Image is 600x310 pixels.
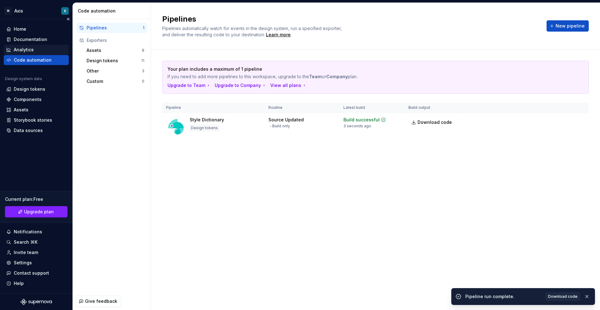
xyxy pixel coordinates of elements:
a: Code automation [4,55,69,65]
div: Code automation [78,8,148,14]
span: New pipeline [556,23,585,29]
div: Style Dictionary [190,117,224,123]
div: Home [14,26,26,32]
button: Help [4,278,69,288]
div: Components [14,96,42,103]
div: Exporters [87,37,144,43]
strong: Team [309,74,322,79]
button: View all plans [270,82,307,89]
div: 1 [143,25,144,30]
button: Assets8 [84,45,147,55]
a: Data sources [4,125,69,135]
div: Pipelines [87,25,143,31]
a: Documentation [4,34,69,44]
div: Design tokens [190,125,219,131]
div: Assets [87,47,142,53]
a: Upgrade plan [5,206,67,217]
svg: Supernova Logo [21,299,52,305]
button: Upgrade to Company [215,82,267,89]
div: 3 seconds ago [343,124,371,129]
div: Build successful [343,117,380,123]
th: Pipeline [162,103,265,113]
div: K [64,8,66,13]
div: Invite team [14,249,38,256]
div: 3 [142,69,144,74]
div: Axis [14,8,23,14]
button: Design tokens11 [84,56,147,66]
div: Analytics [14,47,34,53]
div: 0 [142,79,144,84]
div: Pipeline run complete. [465,293,542,300]
a: Home [4,24,69,34]
span: . [265,33,292,37]
a: Settings [4,258,69,268]
div: Design system data [5,76,42,81]
button: Collapse sidebar [64,15,72,23]
a: Download code [408,117,456,128]
button: Contact support [4,268,69,278]
div: Other [87,68,142,74]
p: Your plan includes a maximum of 1 pipeline [167,66,540,72]
a: Assets [4,105,69,115]
div: Contact support [14,270,49,276]
div: 8 [142,48,144,53]
div: Settings [14,260,32,266]
div: Notifications [14,229,42,235]
span: Pipelines automatically watch for events in the design system, run a specified exporter, and deli... [162,26,343,37]
th: Routine [265,103,340,113]
div: Design tokens [14,86,45,92]
a: Learn more [266,32,291,38]
span: Download code [417,119,452,125]
div: Source Updated [268,117,304,123]
h2: Pipelines [162,14,539,24]
button: Custom0 [84,76,147,86]
span: Upgrade plan [24,209,54,215]
a: Design tokens [4,84,69,94]
span: Download code [548,294,577,299]
div: 11 [141,58,144,63]
a: Components [4,94,69,104]
div: Data sources [14,127,43,134]
button: WAxisK [1,4,71,18]
div: Current plan : Free [5,196,67,202]
div: Custom [87,78,142,84]
div: Documentation [14,36,47,43]
button: Notifications [4,227,69,237]
div: Help [14,280,24,287]
div: Code automation [14,57,52,63]
span: Give feedback [85,298,117,304]
button: Search ⌘K [4,237,69,247]
strong: Company [326,74,348,79]
div: Storybook stories [14,117,52,123]
a: Analytics [4,45,69,55]
a: Storybook stories [4,115,69,125]
button: Give feedback [76,296,121,307]
div: W [4,7,12,15]
button: Other3 [84,66,147,76]
a: Download code [545,292,580,301]
button: New pipeline [547,20,589,32]
button: Upgrade to Team [167,82,211,89]
div: Search ⌘K [14,239,37,245]
p: If you need to add more pipelines to this workspace, upgrade to the or plan. [167,74,540,80]
div: Design tokens [87,58,141,64]
button: Pipelines1 [77,23,147,33]
div: → Build only [268,124,290,129]
a: Invite team [4,247,69,257]
th: Latest build [340,103,405,113]
div: Assets [14,107,28,113]
th: Build output [405,103,460,113]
